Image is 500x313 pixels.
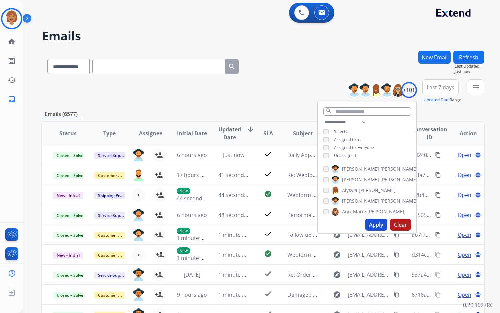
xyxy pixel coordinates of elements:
mat-icon: check_circle [264,250,272,258]
span: New - Initial [53,192,84,199]
span: Open [458,251,471,259]
h2: Emails [42,29,484,43]
span: [EMAIL_ADDRESS][DOMAIN_NAME] [348,291,390,299]
span: Select all [334,129,351,134]
span: Open [458,291,471,299]
span: Closed – Solved [53,272,90,279]
span: Just now [455,69,484,74]
mat-icon: content_copy [435,272,441,278]
span: New - Initial [53,252,84,259]
mat-icon: language [475,232,481,238]
img: agent-avatar [133,288,144,301]
span: Last 7 days [427,86,454,89]
span: Service Support [94,212,132,219]
span: Customer Support [94,232,137,239]
mat-icon: menu [472,83,480,91]
span: [EMAIL_ADDRESS][DOMAIN_NAME] [348,251,390,259]
span: Open [458,171,471,179]
span: Open [458,231,471,239]
mat-icon: language [475,172,481,178]
span: Re: Webform from [EMAIL_ADDRESS][DOMAIN_NAME] on [DATE] [287,171,447,179]
span: Customer Support [94,172,137,179]
button: Clear [390,219,411,231]
span: Shipping Protection [94,192,139,199]
button: New Email [418,51,451,64]
span: Just now [223,151,244,159]
span: Closed – Solved [53,292,90,299]
span: Ann_Marie [342,208,366,215]
mat-icon: check [264,150,272,158]
mat-icon: inbox [8,95,16,103]
mat-icon: person_add [155,151,163,159]
span: Closed – Solved [53,172,90,179]
span: Status [59,129,77,137]
button: + [132,188,145,202]
th: Action [442,122,484,145]
span: [PERSON_NAME] [342,166,379,172]
mat-icon: content_copy [435,252,441,258]
span: Assignee [139,129,162,137]
span: [EMAIL_ADDRESS][DOMAIN_NAME] [348,271,390,279]
span: SLA [263,129,273,137]
mat-icon: check [264,170,272,178]
span: [DATE] [184,271,200,278]
mat-icon: person_add [155,231,163,239]
span: 44 seconds ago [218,191,257,199]
span: Assigned to everyone [334,145,374,150]
mat-icon: explore [333,291,341,299]
span: Initial Date [177,129,207,137]
mat-icon: content_copy [435,172,441,178]
span: Conversation ID [412,125,447,141]
span: Range [424,97,461,103]
span: [PERSON_NAME] [359,187,396,194]
mat-icon: check [264,210,272,218]
mat-icon: content_copy [394,292,400,298]
span: + [137,251,140,259]
mat-icon: language [475,212,481,218]
span: 1 minute ago [177,254,210,262]
span: 1 minute ago [218,251,251,258]
mat-icon: content_copy [394,252,400,258]
mat-icon: content_copy [394,272,400,278]
div: +101 [401,82,417,98]
span: Updated Date [218,125,241,141]
mat-icon: person_add [156,191,164,199]
mat-icon: check [264,270,272,278]
span: Open [458,191,471,199]
span: 48 seconds ago [218,211,257,219]
p: 0.20.1027RC [463,301,493,309]
span: Webform from [EMAIL_ADDRESS][DOMAIN_NAME] on [DATE] [287,191,438,199]
button: + [132,248,145,261]
span: 1 minute ago [218,271,251,278]
span: Performance Report for Extend reported on [DATE] [287,211,416,219]
mat-icon: explore [333,231,341,239]
span: 1 minute ago [218,231,251,238]
mat-icon: language [475,192,481,198]
p: New [177,188,190,194]
mat-icon: list_alt [8,57,16,65]
span: Closed – Solved [53,152,90,159]
mat-icon: content_copy [435,292,441,298]
span: 6 hours ago [177,211,207,219]
span: [PERSON_NAME] [367,208,404,215]
mat-icon: language [475,292,481,298]
mat-icon: check [264,230,272,238]
span: [PERSON_NAME] [342,198,379,204]
mat-icon: person_add [155,171,163,179]
span: 1 minute ago [218,291,251,298]
span: Damaged tailgate [287,291,332,298]
span: Service Support [94,152,132,159]
span: Open [458,151,471,159]
mat-icon: language [475,252,481,258]
span: 17 hours ago [177,171,210,179]
span: Open [458,211,471,219]
span: [PERSON_NAME] [380,166,418,172]
img: agent-avatar [133,268,144,281]
mat-icon: search [326,108,332,114]
span: Daily Appointment Report for Extend on [DATE] [287,151,406,159]
span: Webform from [EMAIL_ADDRESS][DOMAIN_NAME] on [DATE] [287,251,438,258]
span: [PERSON_NAME] [380,176,418,183]
button: Apply [365,219,387,231]
mat-icon: person_add [156,251,164,259]
span: Follow-up About Your Claim [287,231,357,238]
